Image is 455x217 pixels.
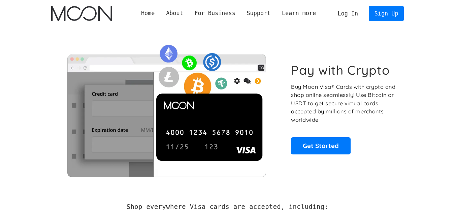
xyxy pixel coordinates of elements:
a: Log In [332,6,364,21]
div: Support [247,9,270,17]
h2: Shop everywhere Visa cards are accepted, including: [127,203,328,211]
div: For Business [194,9,235,17]
img: Moon Cards let you spend your crypto anywhere Visa is accepted. [51,40,282,177]
div: Support [241,9,276,17]
a: Get Started [291,137,351,154]
div: Learn more [282,9,316,17]
a: Home [135,9,160,17]
a: Sign Up [369,6,404,21]
div: About [160,9,189,17]
img: Moon Logo [51,6,112,21]
div: About [166,9,183,17]
a: home [51,6,112,21]
div: Learn more [276,9,322,17]
h1: Pay with Crypto [291,63,390,78]
p: Buy Moon Visa® Cards with crypto and shop online seamlessly! Use Bitcoin or USDT to get secure vi... [291,83,396,124]
div: For Business [189,9,241,17]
